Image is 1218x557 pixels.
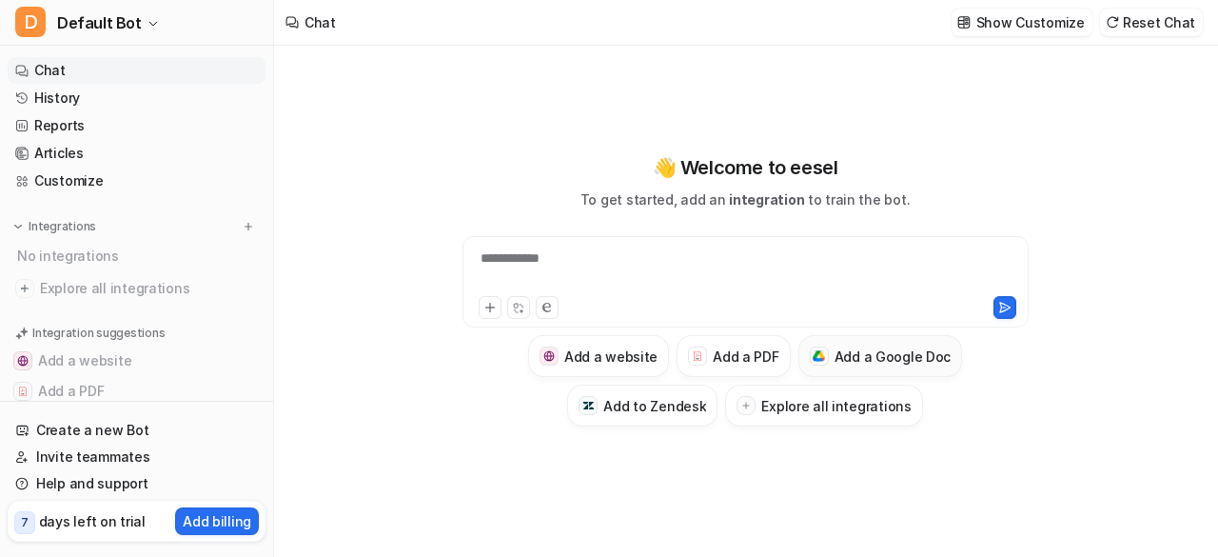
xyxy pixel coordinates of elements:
[729,191,804,208] span: integration
[21,514,29,531] p: 7
[15,279,34,298] img: explore all integrations
[761,396,911,416] h3: Explore all integrations
[1100,9,1203,36] button: Reset Chat
[8,470,265,497] a: Help and support
[582,400,595,412] img: Add to Zendesk
[40,273,258,304] span: Explore all integrations
[175,507,259,535] button: Add billing
[8,57,265,84] a: Chat
[304,12,336,32] div: Chat
[8,275,265,302] a: Explore all integrations
[8,112,265,139] a: Reports
[603,396,706,416] h3: Add to Zendesk
[183,511,251,531] p: Add billing
[8,444,265,470] a: Invite teammates
[567,385,717,427] button: Add to ZendeskAdd to Zendesk
[8,376,265,407] button: Add a PDFAdd a PDF
[8,346,265,376] button: Add a websiteAdd a website
[813,350,825,362] img: Add a Google Doc
[11,240,265,271] div: No integrations
[15,7,46,37] span: D
[692,350,704,362] img: Add a PDF
[32,325,165,342] p: Integration suggestions
[29,219,96,234] p: Integrations
[713,347,778,367] h3: Add a PDF
[564,347,658,367] h3: Add a website
[8,217,102,236] button: Integrations
[835,347,952,367] h3: Add a Google Doc
[952,9,1092,36] button: Show Customize
[976,12,1085,32] p: Show Customize
[543,350,556,363] img: Add a website
[17,386,29,397] img: Add a PDF
[8,140,265,167] a: Articles
[580,189,910,209] p: To get started, add an to train the bot.
[57,10,142,36] span: Default Bot
[957,15,971,30] img: customize
[11,220,25,233] img: expand menu
[528,335,669,377] button: Add a websiteAdd a website
[8,168,265,194] a: Customize
[8,85,265,111] a: History
[798,335,963,377] button: Add a Google DocAdd a Google Doc
[8,417,265,444] a: Create a new Bot
[677,335,790,377] button: Add a PDFAdd a PDF
[725,385,922,427] button: Explore all integrations
[242,220,255,233] img: menu_add.svg
[1106,15,1119,30] img: reset
[39,511,146,531] p: days left on trial
[17,355,29,367] img: Add a website
[653,153,838,182] p: 👋 Welcome to eesel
